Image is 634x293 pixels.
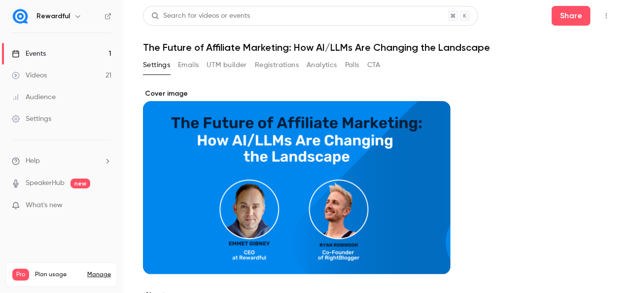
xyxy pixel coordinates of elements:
[70,179,90,188] span: new
[12,269,29,281] span: Pro
[100,201,111,210] iframe: Noticeable Trigger
[26,156,40,166] span: Help
[35,271,81,279] span: Plan usage
[36,11,70,21] h6: Rewardful
[12,8,28,24] img: Rewardful
[255,57,299,73] button: Registrations
[26,178,65,188] a: SpeakerHub
[12,92,56,102] div: Audience
[12,156,111,166] li: help-dropdown-opener
[367,57,381,73] button: CTA
[143,57,170,73] button: Settings
[345,57,359,73] button: Polls
[143,89,451,274] section: Cover image
[307,57,337,73] button: Analytics
[207,57,247,73] button: UTM builder
[87,271,111,279] a: Manage
[12,49,46,59] div: Events
[26,200,63,211] span: What's new
[12,114,51,124] div: Settings
[143,41,614,53] h1: The Future of Affiliate Marketing: How AI/LLMs Are Changing the Landscape
[178,57,199,73] button: Emails
[143,89,451,99] label: Cover image
[12,71,47,80] div: Videos
[552,6,591,26] button: Share
[151,11,250,21] div: Search for videos or events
